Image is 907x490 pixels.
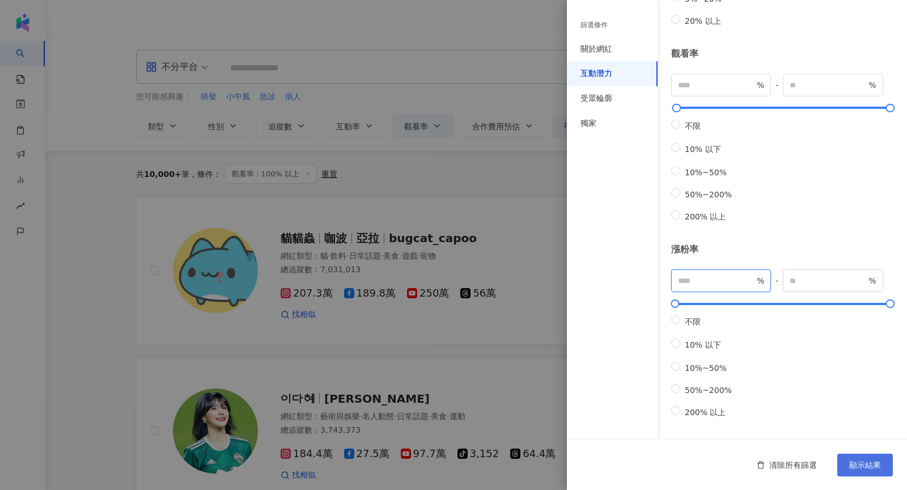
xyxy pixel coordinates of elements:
[680,145,726,154] span: 10% 以下
[771,79,783,91] span: -
[680,408,730,417] span: 200% 以上
[680,190,736,199] span: 50%~200%
[680,340,726,349] span: 10% 以下
[868,274,876,287] span: %
[580,44,612,55] div: 關於網紅
[671,243,893,256] div: 漲粉率
[769,461,817,470] span: 清除所有篩選
[745,454,828,476] button: 清除所有篩選
[680,168,731,177] span: 10%~50%
[580,68,612,79] div: 互動潛力
[580,93,612,104] div: 受眾輪廓
[671,48,893,60] div: 觀看率
[757,79,764,91] span: %
[580,20,608,30] div: 篩選條件
[680,121,705,130] span: 不限
[680,364,731,373] span: 10%~50%
[680,16,726,26] span: 20% 以上
[580,118,596,129] div: 獨家
[868,79,876,91] span: %
[680,212,730,221] span: 200% 以上
[771,274,783,287] span: -
[757,461,765,469] span: delete
[849,461,881,470] span: 顯示結果
[757,274,764,287] span: %
[837,454,893,476] button: 顯示結果
[680,317,705,326] span: 不限
[680,386,736,395] span: 50%~200%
